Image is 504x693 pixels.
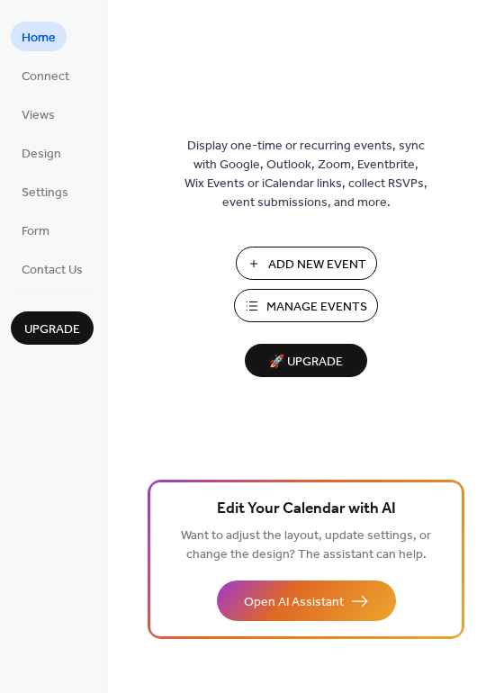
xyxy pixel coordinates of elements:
[184,137,427,212] span: Display one-time or recurring events, sync with Google, Outlook, Zoom, Eventbrite, Wix Events or ...
[11,138,72,167] a: Design
[236,247,377,280] button: Add New Event
[234,289,378,322] button: Manage Events
[266,298,367,317] span: Manage Events
[11,176,79,206] a: Settings
[22,261,83,280] span: Contact Us
[244,593,344,612] span: Open AI Assistant
[22,67,69,86] span: Connect
[245,344,367,377] button: 🚀 Upgrade
[217,497,396,522] span: Edit Your Calendar with AI
[256,350,356,374] span: 🚀 Upgrade
[268,256,366,274] span: Add New Event
[11,99,66,129] a: Views
[217,580,396,621] button: Open AI Assistant
[11,215,60,245] a: Form
[22,184,68,202] span: Settings
[22,106,55,125] span: Views
[11,22,67,51] a: Home
[11,311,94,345] button: Upgrade
[22,145,61,164] span: Design
[22,222,49,241] span: Form
[24,320,80,339] span: Upgrade
[181,524,431,567] span: Want to adjust the layout, update settings, or change the design? The assistant can help.
[11,60,80,90] a: Connect
[22,29,56,48] span: Home
[11,254,94,283] a: Contact Us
